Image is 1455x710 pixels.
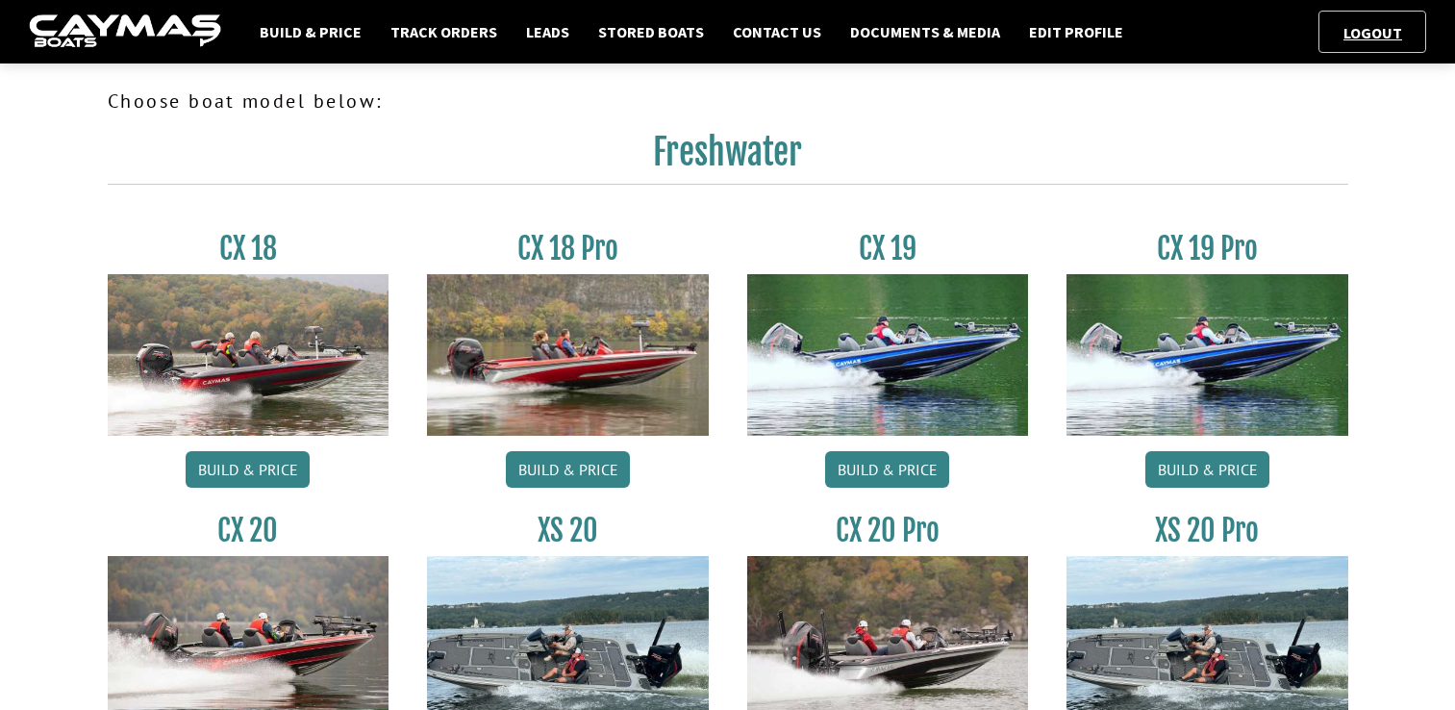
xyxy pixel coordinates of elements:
[108,513,389,548] h3: CX 20
[381,19,507,44] a: Track Orders
[186,451,310,488] a: Build & Price
[1066,274,1348,436] img: CX19_thumbnail.jpg
[1066,231,1348,266] h3: CX 19 Pro
[1334,23,1412,42] a: Logout
[723,19,831,44] a: Contact Us
[427,231,709,266] h3: CX 18 Pro
[108,231,389,266] h3: CX 18
[840,19,1010,44] a: Documents & Media
[250,19,371,44] a: Build & Price
[108,274,389,436] img: CX-18S_thumbnail.jpg
[29,14,221,50] img: caymas-dealer-connect-2ed40d3bc7270c1d8d7ffb4b79bf05adc795679939227970def78ec6f6c03838.gif
[747,513,1029,548] h3: CX 20 Pro
[747,274,1029,436] img: CX19_thumbnail.jpg
[427,274,709,436] img: CX-18SS_thumbnail.jpg
[108,87,1348,115] p: Choose boat model below:
[1145,451,1269,488] a: Build & Price
[427,513,709,548] h3: XS 20
[506,451,630,488] a: Build & Price
[108,131,1348,185] h2: Freshwater
[589,19,714,44] a: Stored Boats
[1019,19,1133,44] a: Edit Profile
[1066,513,1348,548] h3: XS 20 Pro
[825,451,949,488] a: Build & Price
[747,231,1029,266] h3: CX 19
[516,19,579,44] a: Leads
